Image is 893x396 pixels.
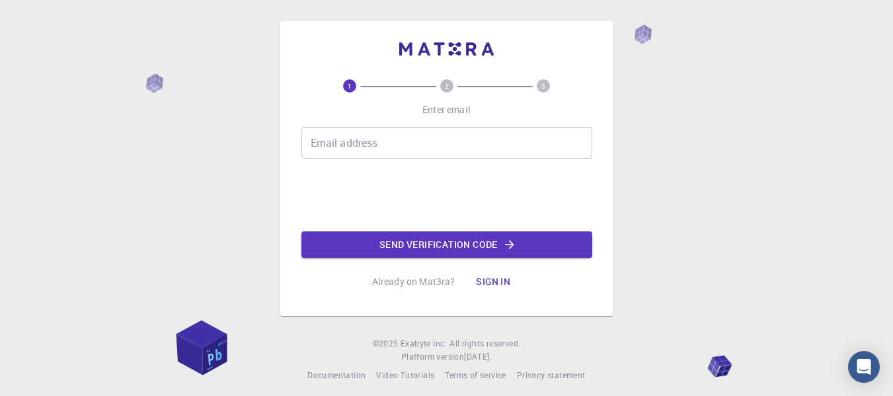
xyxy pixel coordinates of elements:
[517,370,586,380] span: Privacy statement
[449,337,520,350] span: All rights reserved.
[401,350,464,364] span: Platform version
[445,369,506,382] a: Terms of service
[465,268,521,295] button: Sign in
[307,370,366,380] span: Documentation
[373,337,401,350] span: © 2025
[401,337,447,350] a: Exabyte Inc.
[445,81,449,91] text: 2
[372,275,455,288] p: Already on Mat3ra?
[348,81,352,91] text: 1
[307,369,366,382] a: Documentation
[301,231,592,258] button: Send verification code
[376,369,434,382] a: Video Tutorials
[422,103,471,116] p: Enter email
[464,351,492,362] span: [DATE] .
[848,351,880,383] div: Open Intercom Messenger
[464,350,492,364] a: [DATE].
[541,81,545,91] text: 3
[517,369,586,382] a: Privacy statement
[401,338,447,348] span: Exabyte Inc.
[376,370,434,380] span: Video Tutorials
[445,370,506,380] span: Terms of service
[346,169,547,221] iframe: reCAPTCHA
